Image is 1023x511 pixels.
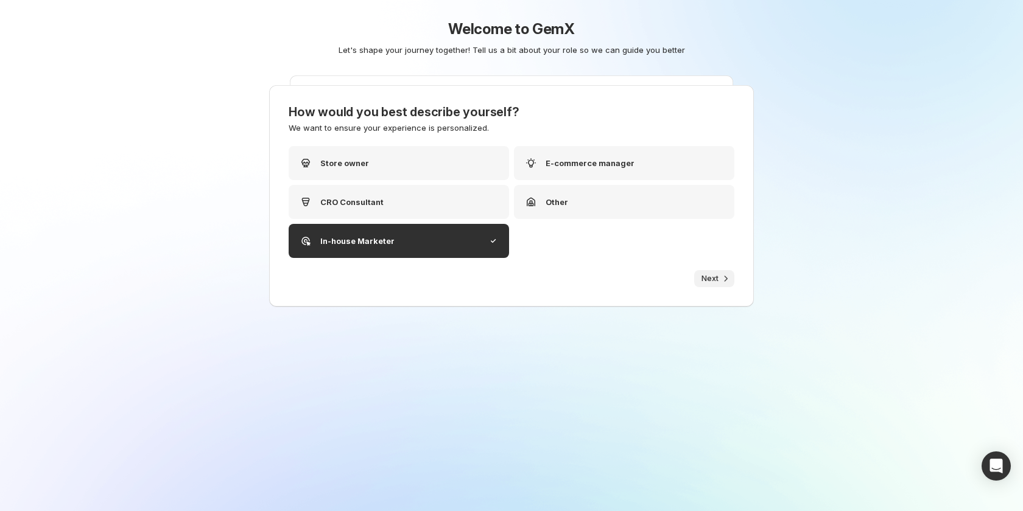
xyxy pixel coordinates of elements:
[694,270,734,287] button: Next
[701,274,719,283] span: Next
[982,451,1011,481] div: Open Intercom Messenger
[227,44,796,56] p: Let's shape your journey together! Tell us a bit about your role so we can guide you better
[546,196,568,208] p: Other
[289,123,489,133] span: We want to ensure your experience is personalized.
[320,157,369,169] p: Store owner
[320,196,384,208] p: CRO Consultant
[320,235,395,247] p: In-house Marketer
[289,105,734,119] h3: How would you best describe yourself?
[546,157,635,169] p: E-commerce manager
[222,19,801,39] h1: Welcome to GemX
